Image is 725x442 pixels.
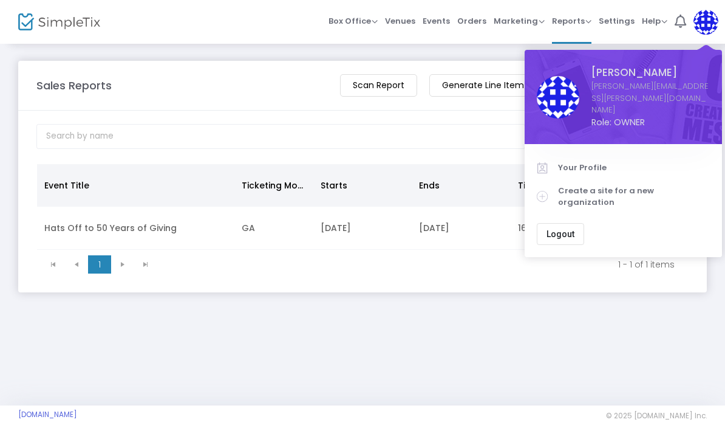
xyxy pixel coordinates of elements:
[234,164,313,207] th: Ticketing Mode
[552,15,591,27] span: Reports
[313,164,412,207] th: Starts
[537,223,584,245] button: Logout
[494,15,545,27] span: Marketing
[36,124,525,149] input: Search by name
[340,74,417,97] m-button: Scan Report
[537,156,710,179] a: Your Profile
[37,164,234,207] th: Event Title
[37,164,688,250] div: Data table
[234,207,313,250] td: GA
[385,5,415,36] span: Venues
[429,74,567,97] m-button: Generate Line Item Report
[166,258,675,271] kendo-pager-info: 1 - 1 of 1 items
[591,116,710,129] span: Role: OWNER
[558,185,710,209] span: Create a site for a new organization
[36,77,112,94] m-panel-title: Sales Reports
[591,80,710,116] a: [PERSON_NAME][EMAIL_ADDRESS][PERSON_NAME][DOMAIN_NAME]
[511,164,590,207] th: Tickets Sold
[18,410,77,420] a: [DOMAIN_NAME]
[412,207,510,250] td: [DATE]
[313,207,412,250] td: [DATE]
[457,5,486,36] span: Orders
[88,255,111,274] span: Page 1
[606,411,707,421] span: © 2025 [DOMAIN_NAME] Inc.
[558,162,710,174] span: Your Profile
[599,5,635,36] span: Settings
[412,164,510,207] th: Ends
[546,229,574,239] span: Logout
[511,207,590,250] td: 169
[423,5,450,36] span: Events
[328,15,378,27] span: Box Office
[37,207,234,250] td: Hats Off to 50 Years of Giving
[591,65,710,80] span: [PERSON_NAME]
[642,15,667,27] span: Help
[537,179,710,214] a: Create a site for a new organization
